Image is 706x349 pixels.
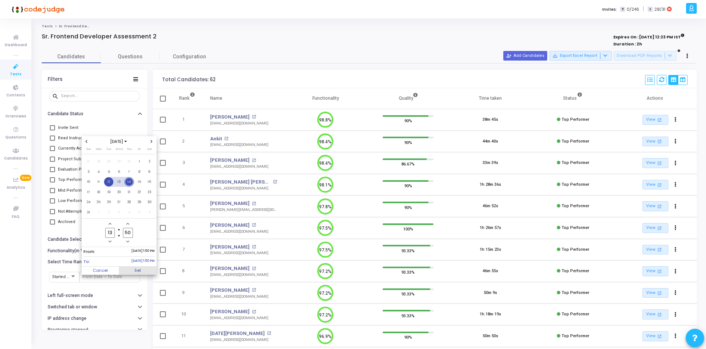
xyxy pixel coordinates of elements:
td: September 3, 2025 [114,207,124,218]
span: 30 [114,157,124,166]
td: July 31, 2025 [124,157,134,167]
span: 30 [145,198,154,207]
span: 14 [124,177,134,187]
td: August 12, 2025 [104,177,114,187]
span: 9 [145,167,154,177]
td: August 1, 2025 [134,157,145,167]
span: To: [83,259,90,265]
span: 10 [84,177,93,187]
span: Wed [116,147,123,151]
span: 26 [104,198,113,207]
span: 28 [94,157,103,166]
span: 24 [84,198,93,207]
button: Add a minute [125,221,131,227]
td: August 27, 2025 [114,197,124,208]
span: [DATE] [108,138,130,145]
button: Choose month and year [108,138,130,145]
th: Saturday [144,147,155,154]
span: 2 [104,208,113,217]
span: [DATE] 1:50 PM [131,259,155,265]
td: August 7, 2025 [124,167,134,177]
span: 21 [124,188,134,197]
td: September 2, 2025 [104,207,114,218]
span: 13 [114,177,124,187]
span: 27 [84,157,93,166]
td: July 28, 2025 [94,157,104,167]
span: 20 [114,188,124,197]
span: 23 [145,188,154,197]
span: From: [83,249,95,255]
button: Add a hour [107,221,113,227]
td: August 30, 2025 [144,197,155,208]
span: Mon [96,147,102,151]
span: 19 [104,188,113,197]
td: August 9, 2025 [144,167,155,177]
th: Wednesday [114,147,124,154]
th: Friday [134,147,145,154]
span: 6 [145,208,154,217]
td: August 4, 2025 [94,167,104,177]
td: September 5, 2025 [134,207,145,218]
span: Sun [86,147,91,151]
td: August 11, 2025 [94,177,104,187]
span: Tue [106,147,112,151]
span: Sat [147,147,152,151]
span: 4 [94,167,103,177]
td: August 3, 2025 [83,167,94,177]
th: Thursday [124,147,134,154]
td: August 23, 2025 [144,187,155,197]
span: 7 [124,167,134,177]
td: August 6, 2025 [114,167,124,177]
td: August 22, 2025 [134,187,145,197]
td: August 20, 2025 [114,187,124,197]
td: August 17, 2025 [83,187,94,197]
span: 15 [135,177,144,187]
td: August 2, 2025 [144,157,155,167]
td: August 10, 2025 [83,177,94,187]
span: 8 [135,167,144,177]
button: Set [119,267,157,275]
td: August 5, 2025 [104,167,114,177]
td: September 4, 2025 [124,207,134,218]
button: Next month [148,138,155,145]
span: 11 [94,177,103,187]
span: 3 [84,167,93,177]
button: Minus a minute [125,239,131,245]
span: 27 [114,198,124,207]
td: August 21, 2025 [124,187,134,197]
span: 29 [104,157,113,166]
span: Fri [138,147,140,151]
td: July 29, 2025 [104,157,114,167]
td: August 26, 2025 [104,197,114,208]
td: August 28, 2025 [124,197,134,208]
button: Minus a hour [107,239,113,245]
td: August 29, 2025 [134,197,145,208]
td: August 18, 2025 [94,187,104,197]
td: August 14, 2025 [124,177,134,187]
button: Previous month [83,138,90,145]
span: Thu [127,147,131,151]
td: July 27, 2025 [83,157,94,167]
td: August 13, 2025 [114,177,124,187]
td: September 6, 2025 [144,207,155,218]
th: Monday [94,147,104,154]
span: 16 [145,177,154,187]
td: September 1, 2025 [94,207,104,218]
span: 2 [145,157,154,166]
th: Tuesday [104,147,114,154]
span: 3 [114,208,124,217]
span: 22 [135,188,144,197]
span: 31 [124,157,134,166]
th: Sunday [83,147,94,154]
span: 31 [84,208,93,217]
td: August 31, 2025 [83,207,94,218]
span: 1 [94,208,103,217]
td: August 16, 2025 [144,177,155,187]
span: 28 [124,198,134,207]
span: [DATE] 1:50 PM [131,249,155,255]
button: Cancel [82,267,119,275]
span: 29 [135,198,144,207]
span: 6 [114,167,124,177]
